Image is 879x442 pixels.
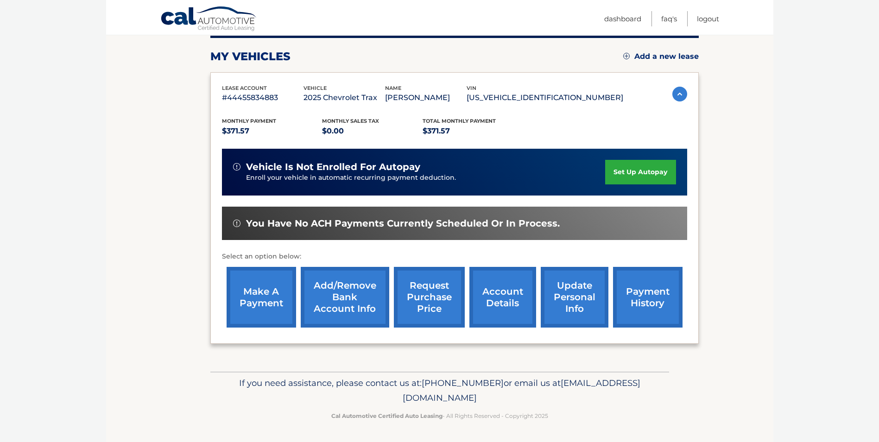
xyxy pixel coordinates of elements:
img: accordion-active.svg [672,87,687,101]
span: [PHONE_NUMBER] [422,378,504,388]
p: $0.00 [322,125,423,138]
a: FAQ's [661,11,677,26]
img: alert-white.svg [233,220,240,227]
a: Dashboard [604,11,641,26]
a: Add a new lease [623,52,699,61]
a: payment history [613,267,683,328]
p: [PERSON_NAME] [385,91,467,104]
a: request purchase price [394,267,465,328]
p: #44455834883 [222,91,304,104]
p: $371.57 [222,125,323,138]
p: Select an option below: [222,251,687,262]
a: Logout [697,11,719,26]
img: alert-white.svg [233,163,240,170]
a: account details [469,267,536,328]
span: name [385,85,401,91]
span: You have no ACH payments currently scheduled or in process. [246,218,560,229]
h2: my vehicles [210,50,291,63]
span: vehicle [304,85,327,91]
span: Total Monthly Payment [423,118,496,124]
span: Monthly Payment [222,118,276,124]
a: Cal Automotive [160,6,258,33]
p: - All Rights Reserved - Copyright 2025 [216,411,663,421]
span: lease account [222,85,267,91]
strong: Cal Automotive Certified Auto Leasing [331,412,443,419]
p: [US_VEHICLE_IDENTIFICATION_NUMBER] [467,91,623,104]
p: If you need assistance, please contact us at: or email us at [216,376,663,405]
span: vehicle is not enrolled for autopay [246,161,420,173]
span: vin [467,85,476,91]
img: add.svg [623,53,630,59]
a: update personal info [541,267,608,328]
a: set up autopay [605,160,676,184]
a: make a payment [227,267,296,328]
span: [EMAIL_ADDRESS][DOMAIN_NAME] [403,378,640,403]
a: Add/Remove bank account info [301,267,389,328]
p: Enroll your vehicle in automatic recurring payment deduction. [246,173,606,183]
p: 2025 Chevrolet Trax [304,91,385,104]
p: $371.57 [423,125,523,138]
span: Monthly sales Tax [322,118,379,124]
